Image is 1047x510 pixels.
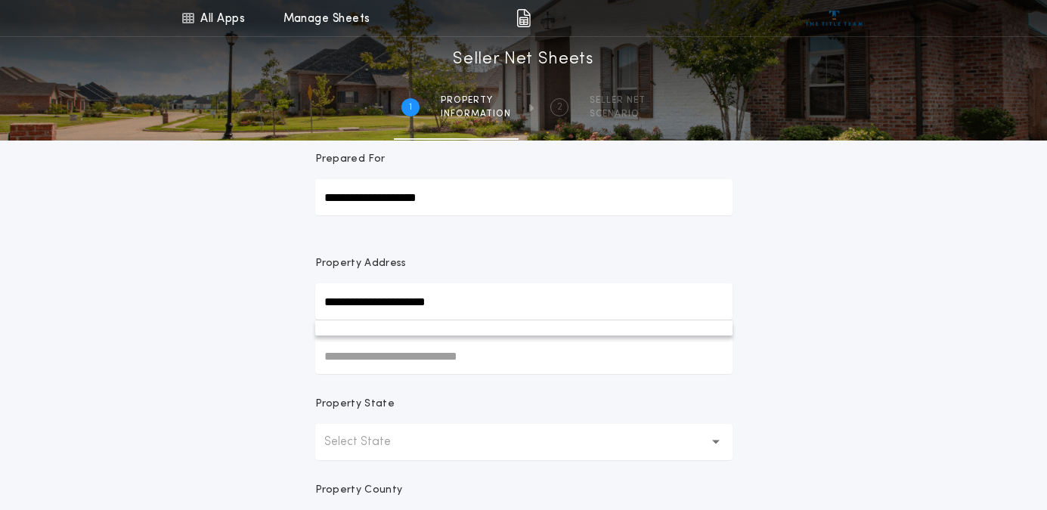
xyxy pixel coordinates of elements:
h2: 1 [409,101,412,113]
input: Prepared For [315,179,733,215]
p: Property Address [315,256,733,271]
h1: Seller Net Sheets [453,48,594,72]
p: Property County [315,483,403,498]
p: Select State [324,433,415,451]
span: Property [441,94,511,107]
span: information [441,108,511,120]
img: vs-icon [806,11,863,26]
p: Prepared For [315,152,386,167]
h2: 2 [557,101,562,113]
span: SCENARIO [590,108,646,120]
p: Property State [315,397,395,412]
span: SELLER NET [590,94,646,107]
img: img [516,9,531,27]
button: Select State [315,424,733,460]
